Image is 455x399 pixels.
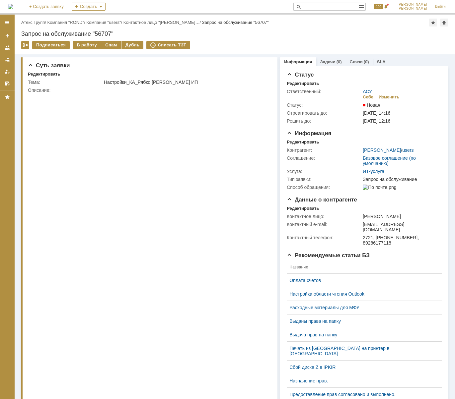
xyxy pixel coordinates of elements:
span: Данные о контрагенте [287,197,357,203]
div: Настройки_КА_Рябко [PERSON_NAME] ИП [104,80,268,85]
a: Компания "ROND" [47,20,84,25]
div: Описание: [28,87,270,93]
span: Информация [287,130,331,137]
a: АСУ [363,89,372,94]
div: Тип заявки: [287,177,361,182]
span: Статус [287,72,314,78]
div: Способ обращения: [287,185,361,190]
div: Услуга: [287,169,361,174]
a: Информация [284,59,312,64]
div: (0) [337,59,342,64]
div: / [21,20,47,25]
a: Базовое соглашение (по умолчанию) [363,155,416,166]
div: Контактный телефон: [287,235,361,240]
a: Мои заявки [2,66,13,77]
a: Сбой диска Z в IPKIR [289,365,434,370]
a: Расходные материалы для МФУ [289,305,434,310]
span: Суть заявки [28,62,70,69]
div: Редактировать [287,206,319,211]
div: Соглашение: [287,155,361,161]
div: Запрос на обслуживание "56707" [21,30,448,37]
div: Запрос на обслуживание "56707" [202,20,269,25]
a: [PERSON_NAME] [363,147,401,153]
span: [PERSON_NAME] [398,7,427,11]
div: Статус: [287,102,361,108]
div: / [86,20,123,25]
div: Ответственный: [287,89,361,94]
a: ИТ-услуга [363,169,384,174]
div: Сделать домашней страницей [440,19,448,27]
div: / [123,20,202,25]
div: Работа с массовостью [21,41,29,49]
div: Редактировать [287,140,319,145]
div: 2721, [PHONE_NUMBER], 89286177118 [363,235,439,246]
a: Выданы права на папку [289,318,434,324]
div: Редактировать [287,81,319,86]
div: Запрос на обслуживание [363,177,439,182]
a: Контактное лицо "[PERSON_NAME]… [123,20,200,25]
span: Новая [363,102,380,108]
a: Мои согласования [2,78,13,89]
a: Создать заявку [2,30,13,41]
span: Рекомендуемые статьи БЗ [287,252,370,258]
div: Отреагировать до: [287,110,361,116]
img: logo [8,4,13,9]
div: Контактное лицо: [287,214,361,219]
th: Название [287,261,436,274]
div: [PERSON_NAME] [363,214,439,219]
div: Изменить [379,94,400,100]
a: Заявки в моей ответственности [2,54,13,65]
span: [PERSON_NAME] [398,3,427,7]
div: Создать [72,3,106,11]
a: Задачи [320,59,336,64]
a: Настройка области чтения Outlook [289,291,434,297]
span: [DATE] 14:16 [363,110,390,116]
div: (0) [364,59,369,64]
div: Редактировать [28,72,60,77]
a: Оплата счетов [289,278,434,283]
div: Решить до: [287,118,361,124]
a: Печать из [GEOGRAPHIC_DATA] на принтер в [GEOGRAPHIC_DATA] [289,346,434,356]
div: Себе [363,94,373,100]
span: 100 [374,4,383,9]
div: Контактный e-mail: [287,222,361,227]
a: Атекс Групп [21,20,45,25]
a: Связи [350,59,363,64]
a: Заявки на командах [2,42,13,53]
div: / [47,20,87,25]
img: По почте.png [363,185,396,190]
div: Контрагент: [287,147,361,153]
a: Компания "users" [86,20,121,25]
div: / [363,147,414,153]
div: Добавить в избранное [429,19,437,27]
a: users [402,147,414,153]
a: SLA [377,59,386,64]
div: [EMAIL_ADDRESS][DOMAIN_NAME] [363,222,439,232]
span: [DATE] 12:16 [363,118,390,124]
div: Тема: [28,80,103,85]
a: Назначение прав. [289,378,434,383]
a: Перейти на домашнюю страницу [8,4,13,9]
span: Расширенный поиск [359,3,365,9]
a: Предоставление прав согласовано и выполнено. [289,392,434,397]
a: Выдача прав на папку [289,332,434,337]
